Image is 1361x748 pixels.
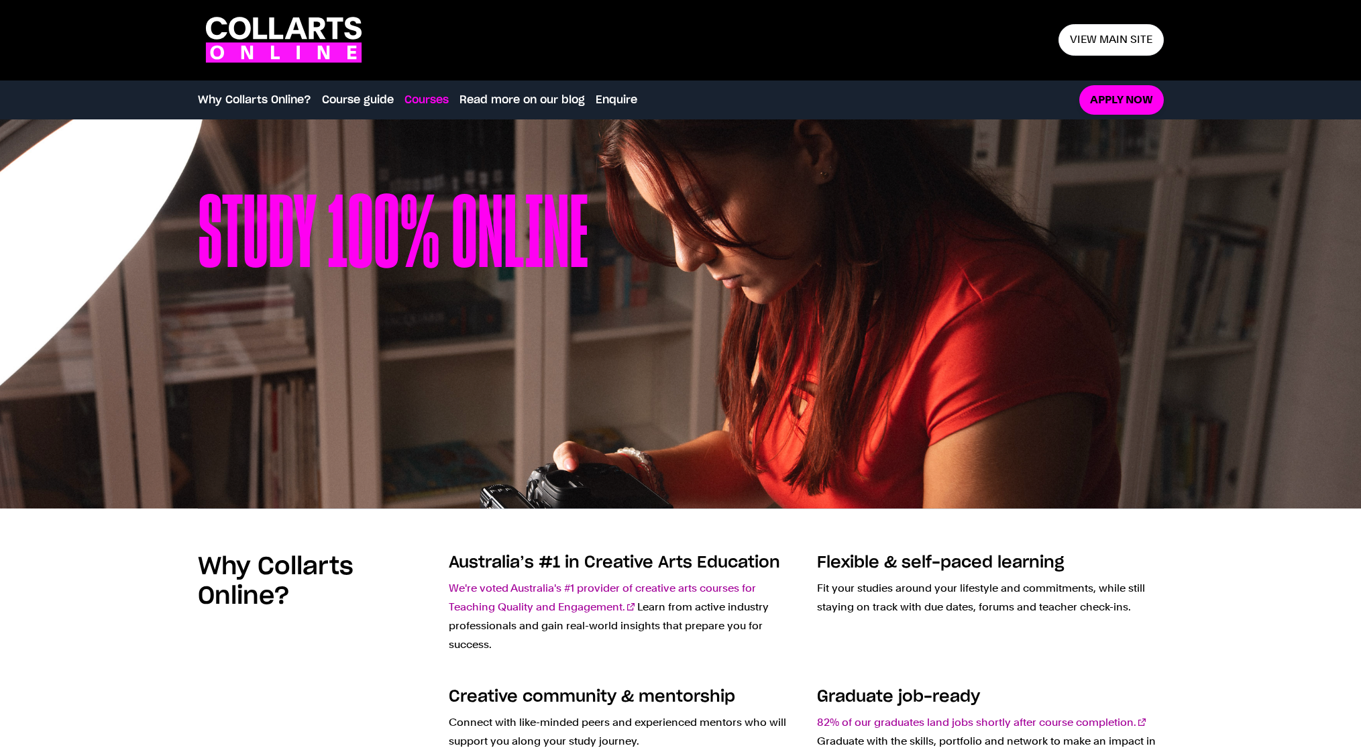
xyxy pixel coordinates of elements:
[198,186,588,441] h1: Study 100% online
[596,92,637,108] a: Enquire
[449,582,756,613] a: We're voted Australia's #1 provider of creative arts courses for Teaching Quality and Engagement.
[817,716,1146,729] a: 82% of our graduates land jobs shortly after course completion.
[1079,85,1164,115] a: Apply now
[449,552,796,574] h3: Australia’s #1 in Creative Arts Education
[459,92,585,108] a: Read more on our blog
[404,92,449,108] a: Courses
[817,552,1164,574] h3: Flexible & self-paced learning
[817,579,1164,617] p: Fit your studies around your lifestyle and commitments, while still staying on track with due dat...
[449,686,796,708] h3: Creative community & mentorship
[198,552,433,611] h2: Why Collarts Online?
[198,92,311,108] a: Why Collarts Online?
[817,686,1164,708] h3: Graduate job-ready
[1058,24,1164,56] a: View main site
[449,579,796,654] p: Learn from active industry professionals and gain real-world insights that prepare you for success.
[322,92,394,108] a: Course guide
